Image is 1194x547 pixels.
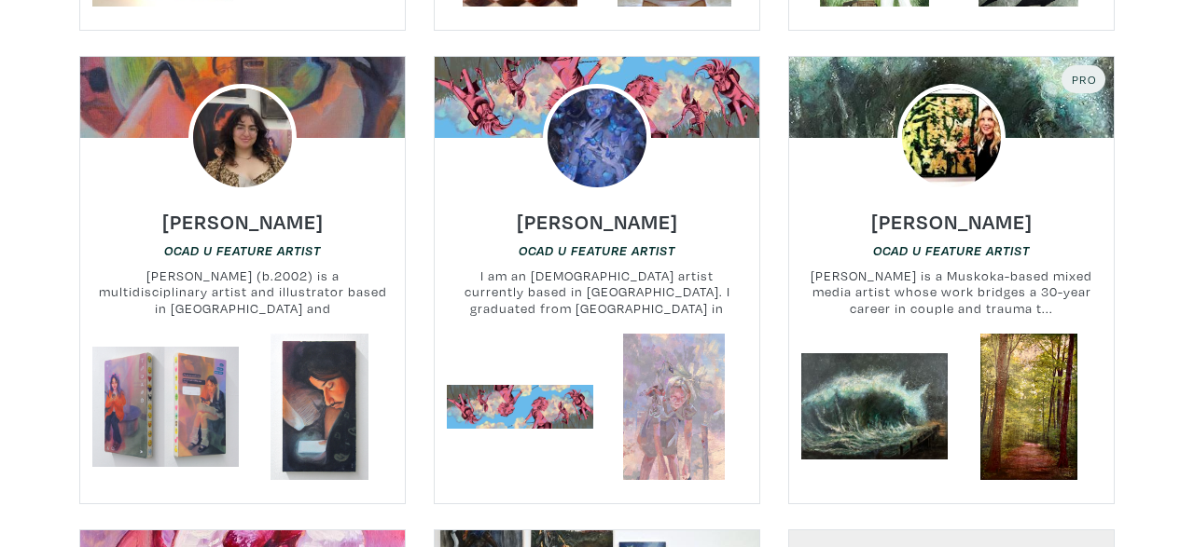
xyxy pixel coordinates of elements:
[519,243,675,258] em: OCAD U Feature Artist
[1070,72,1097,87] span: Pro
[164,243,321,258] em: OCAD U Feature Artist
[873,243,1030,258] em: OCAD U Feature Artist
[871,209,1033,234] h6: [PERSON_NAME]
[871,204,1033,226] a: [PERSON_NAME]
[543,84,651,192] img: phpThumb.php
[519,241,675,259] a: OCAD U Feature Artist
[80,267,405,317] small: [PERSON_NAME] (b.2002) is a multidisciplinary artist and illustrator based in [GEOGRAPHIC_DATA] a...
[162,204,324,226] a: [PERSON_NAME]
[789,267,1114,317] small: [PERSON_NAME] is a Muskoka-based mixed media artist whose work bridges a 30-year career in couple...
[188,84,297,192] img: phpThumb.php
[435,267,759,317] small: I am an [DEMOGRAPHIC_DATA] artist currently based in [GEOGRAPHIC_DATA]. I graduated from [GEOGRAP...
[517,204,678,226] a: [PERSON_NAME]
[162,209,324,234] h6: [PERSON_NAME]
[164,241,321,259] a: OCAD U Feature Artist
[873,241,1030,259] a: OCAD U Feature Artist
[897,84,1006,192] img: phpThumb.php
[517,209,678,234] h6: [PERSON_NAME]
